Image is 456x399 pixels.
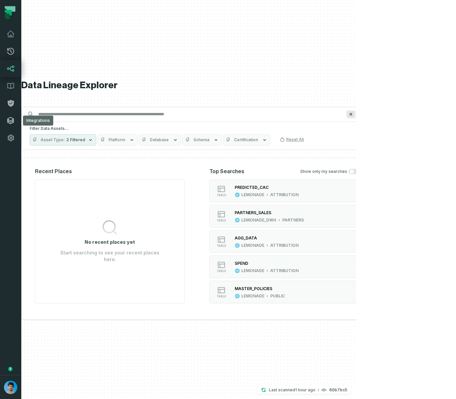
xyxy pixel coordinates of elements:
button: Last scanned[DATE] 9:22:44 AM60b7bc5 [257,386,351,394]
relative-time: Sep 12, 2025, 9:22 AM GMT+3 [295,387,316,392]
p: Last scanned [269,387,316,393]
div: Tooltip anchor [7,366,13,372]
div: Integrations [23,116,53,126]
span: Press ⌘ + K to focus the search bar [356,111,364,118]
img: avatar of Omri Ildis [4,381,17,394]
span: Press ⌘ + K to focus the search bar [346,111,355,118]
h4: 60b7bc5 [329,388,347,392]
h1: Data Lineage Explorer [21,80,371,91]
